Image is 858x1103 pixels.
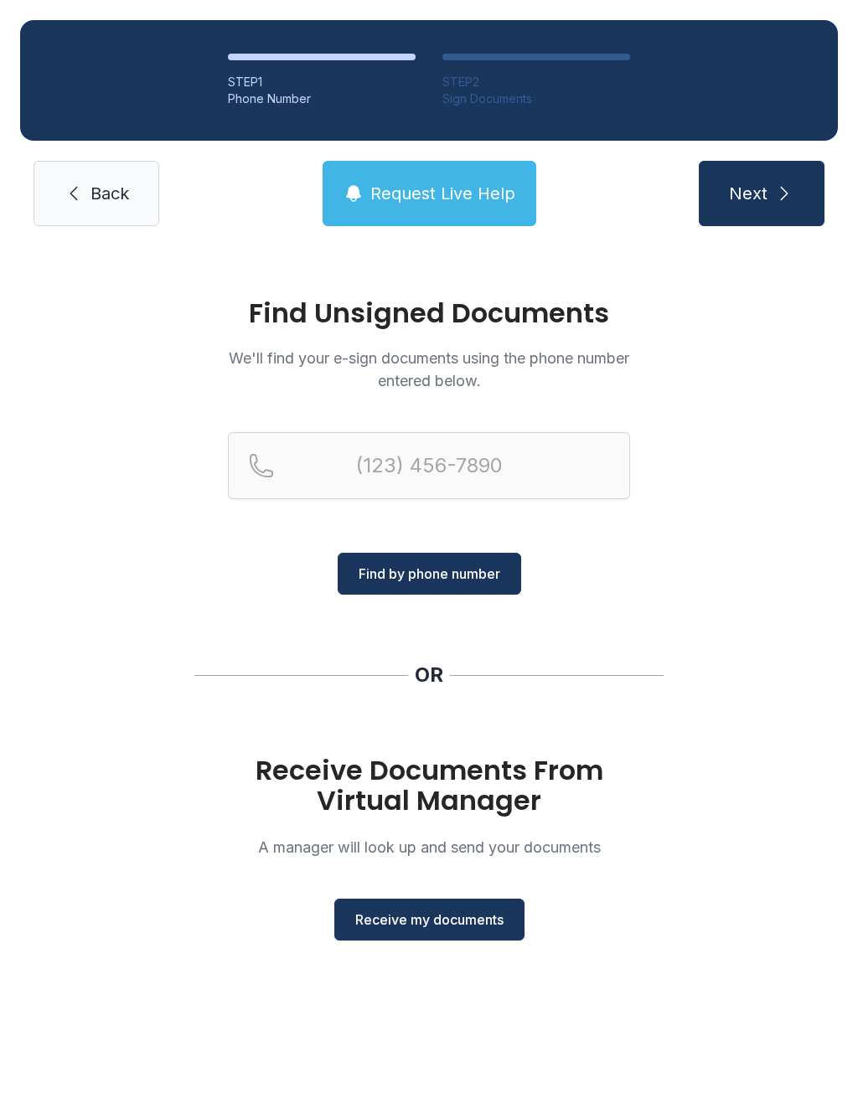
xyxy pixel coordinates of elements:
h1: Receive Documents From Virtual Manager [228,755,630,816]
p: We'll find your e-sign documents using the phone number entered below. [228,347,630,392]
div: OR [415,662,443,688]
span: Next [729,182,768,205]
span: Find by phone number [359,564,500,584]
p: A manager will look up and send your documents [228,836,630,858]
div: Phone Number [228,90,416,107]
div: STEP 2 [442,74,630,90]
span: Receive my documents [355,910,504,930]
span: Request Live Help [370,182,515,205]
input: Reservation phone number [228,432,630,499]
div: STEP 1 [228,74,416,90]
div: Sign Documents [442,90,630,107]
span: Back [90,182,129,205]
h1: Find Unsigned Documents [228,300,630,327]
